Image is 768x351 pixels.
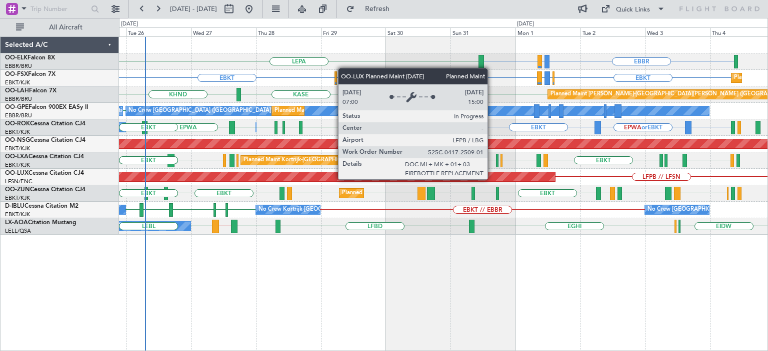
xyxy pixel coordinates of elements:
[341,1,401,17] button: Refresh
[5,154,84,160] a: OO-LXACessna Citation CJ4
[11,19,108,35] button: All Aircraft
[5,55,27,61] span: OO-ELK
[5,194,30,202] a: EBKT/KJK
[5,137,85,143] a: OO-NSGCessna Citation CJ4
[5,170,28,176] span: OO-LUX
[191,27,256,36] div: Wed 27
[5,104,88,110] a: OO-GPEFalcon 900EX EASy II
[170,4,217,13] span: [DATE] - [DATE]
[5,145,30,152] a: EBKT/KJK
[515,27,580,36] div: Mon 1
[5,161,30,169] a: EBKT/KJK
[342,186,458,201] div: Planned Maint Kortrijk-[GEOGRAPHIC_DATA]
[353,120,469,135] div: Planned Maint Kortrijk-[GEOGRAPHIC_DATA]
[5,79,30,86] a: EBKT/KJK
[5,121,85,127] a: OO-ROKCessna Citation CJ4
[5,112,32,119] a: EBBR/BRU
[256,27,321,36] div: Thu 28
[243,153,360,168] div: Planned Maint Kortrijk-[GEOGRAPHIC_DATA]
[5,55,55,61] a: OO-ELKFalcon 8X
[26,24,105,31] span: All Aircraft
[5,95,32,103] a: EBBR/BRU
[5,88,29,94] span: OO-LAH
[5,203,78,209] a: D-IBLUCessna Citation M2
[128,103,296,118] div: No Crew [GEOGRAPHIC_DATA] ([GEOGRAPHIC_DATA] National)
[5,211,30,218] a: EBKT/KJK
[580,27,645,36] div: Tue 2
[5,121,30,127] span: OO-ROK
[5,104,28,110] span: OO-GPE
[5,128,30,136] a: EBKT/KJK
[121,20,138,28] div: [DATE]
[616,5,650,15] div: Quick Links
[126,27,191,36] div: Tue 26
[5,71,55,77] a: OO-FSXFalcon 7X
[5,187,30,193] span: OO-ZUN
[30,1,88,16] input: Trip Number
[5,88,56,94] a: OO-LAHFalcon 7X
[5,137,30,143] span: OO-NSG
[5,220,28,226] span: LX-AOA
[5,203,24,209] span: D-IBLU
[5,170,84,176] a: OO-LUXCessna Citation CJ4
[321,27,386,36] div: Fri 29
[5,62,32,70] a: EBBR/BRU
[385,27,450,36] div: Sat 30
[274,103,455,118] div: Planned Maint [GEOGRAPHIC_DATA] ([GEOGRAPHIC_DATA] National)
[5,227,31,235] a: LELL/QSA
[517,20,534,28] div: [DATE]
[5,154,28,160] span: OO-LXA
[5,220,76,226] a: LX-AOACitation Mustang
[258,202,361,217] div: No Crew Kortrijk-[GEOGRAPHIC_DATA]
[645,27,710,36] div: Wed 3
[5,178,32,185] a: LFSN/ENC
[356,5,398,12] span: Refresh
[5,71,28,77] span: OO-FSX
[5,187,85,193] a: OO-ZUNCessna Citation CJ4
[450,27,515,36] div: Sun 31
[64,219,175,234] div: No Crew Barcelona ([GEOGRAPHIC_DATA])
[596,1,670,17] button: Quick Links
